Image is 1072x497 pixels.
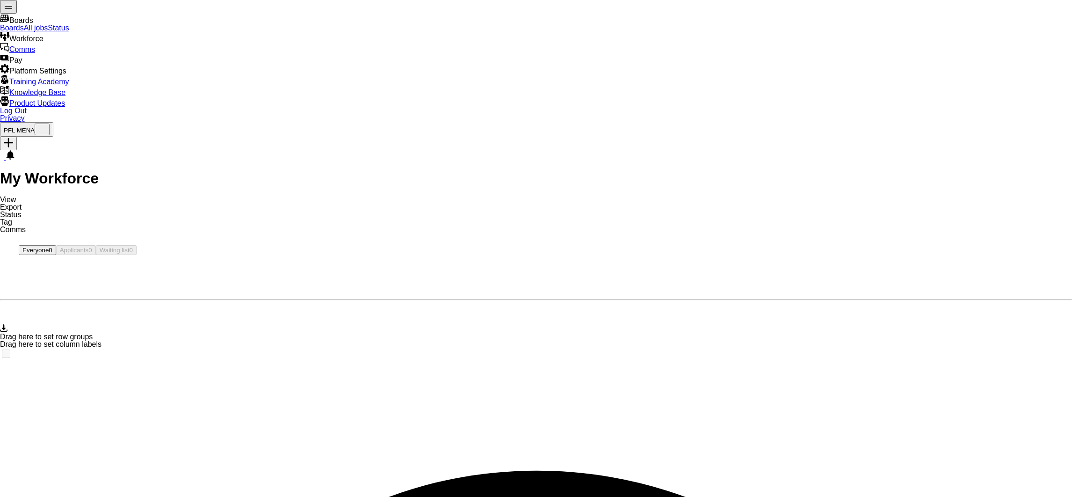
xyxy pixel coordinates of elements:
[96,245,137,255] button: Waiting list0
[88,247,92,254] span: 0
[1025,452,1072,497] iframe: Chat Widget
[56,245,96,255] button: Applicants0
[2,350,10,358] input: Column with Header Selection
[24,24,48,32] a: All jobs
[48,24,69,32] a: Status
[49,247,52,254] span: 0
[19,245,56,255] button: Everyone0
[130,247,133,254] span: 0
